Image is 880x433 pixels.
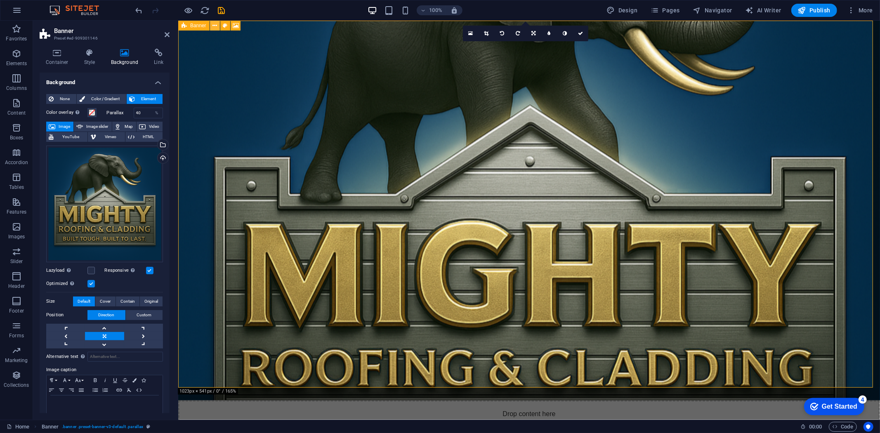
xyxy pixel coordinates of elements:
[126,310,163,320] button: Custom
[746,6,781,14] span: AI Writer
[100,297,111,306] span: Cover
[46,279,87,289] label: Optimized
[78,49,105,66] h4: Style
[9,332,24,339] p: Forms
[184,5,193,15] button: Click here to leave preview mode and continue editing
[77,94,126,104] button: Color / Gradient
[46,297,73,306] label: Size
[73,375,86,385] button: Font Size
[690,4,736,17] button: Navigator
[140,297,163,306] button: Original
[130,375,139,385] button: Colors
[742,4,785,17] button: AI Writer
[146,424,150,429] i: This element is a customizable preset
[9,184,24,191] p: Tables
[7,110,26,116] p: Content
[56,94,74,104] span: None
[7,4,67,21] div: Get Started 4 items remaining, 20% complete
[607,6,638,14] span: Design
[40,49,78,66] h4: Container
[6,60,27,67] p: Elements
[105,266,146,275] label: Responsive
[56,132,85,142] span: YouTube
[809,422,822,432] span: 00 00
[800,422,822,432] h6: Session time
[847,6,873,14] span: More
[87,94,124,104] span: Color / Gradient
[42,422,59,432] span: Click to select. Double-click to edit
[217,5,226,15] button: save
[62,422,143,432] span: . banner .preset-banner-v3-default .parallax
[7,209,26,215] p: Features
[604,4,641,17] button: Design
[815,424,816,430] span: :
[46,94,76,104] button: None
[47,385,57,395] button: Align Left
[8,283,25,289] p: Header
[125,132,163,142] button: HTML
[148,122,160,132] span: Video
[73,297,95,306] button: Default
[6,35,27,42] p: Favorites
[10,258,23,265] p: Slider
[120,375,130,385] button: Strikethrough
[148,49,170,66] h4: Link
[134,5,144,15] button: undo
[110,375,120,385] button: Underline (Ctrl+U)
[107,111,134,115] label: Parallax
[5,357,28,364] p: Marketing
[90,385,100,395] button: Unordered List
[863,422,873,432] button: Usercentrics
[429,5,442,15] h6: 100%
[844,4,876,17] button: More
[651,6,679,14] span: Pages
[134,385,144,395] button: HTML
[24,9,60,16] div: Get Started
[46,266,87,275] label: Lazyload
[54,35,153,42] h3: Preset #ed-909301146
[46,365,163,375] label: Image caption
[5,159,28,166] p: Accordion
[87,352,163,362] input: Alternative text...
[791,4,837,17] button: Publish
[10,134,24,141] p: Boxes
[127,94,163,104] button: Element
[190,23,206,28] span: Banner
[201,6,210,15] i: Reload page
[7,422,29,432] a: Click to cancel selection. Double-click to open Pages
[604,4,641,17] div: Design (Ctrl+Alt+Y)
[541,26,557,41] a: Blur
[463,26,479,41] a: Select files from the file manager, stock photos, or upload file(s)
[76,385,86,395] button: Align Justify
[61,2,69,10] div: 4
[47,375,60,385] button: Paragraph Format
[116,297,139,306] button: Contain
[85,122,109,132] span: Image slider
[42,422,151,432] nav: breadcrumb
[95,297,115,306] button: Cover
[60,375,73,385] button: Font Family
[112,122,136,132] button: Map
[4,382,29,388] p: Collections
[479,26,494,41] a: Crop mode
[105,49,148,66] h4: Background
[6,85,27,92] p: Columns
[40,73,170,87] h4: Background
[9,308,24,314] p: Footer
[74,122,111,132] button: Image slider
[87,310,125,320] button: Direction
[137,310,152,320] span: Custom
[137,94,160,104] span: Element
[100,375,110,385] button: Italic (Ctrl+I)
[47,5,109,15] img: Editor Logo
[134,6,144,15] i: Undo: Change image (Ctrl+Z)
[99,310,115,320] span: Direction
[66,385,76,395] button: Align Right
[137,132,160,142] span: HTML
[200,5,210,15] button: reload
[494,26,510,41] a: Rotate left 90°
[54,27,170,35] h2: Banner
[88,132,125,142] button: Vimeo
[46,310,87,320] label: Position
[573,26,588,41] a: Confirm ( Ctrl ⏎ )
